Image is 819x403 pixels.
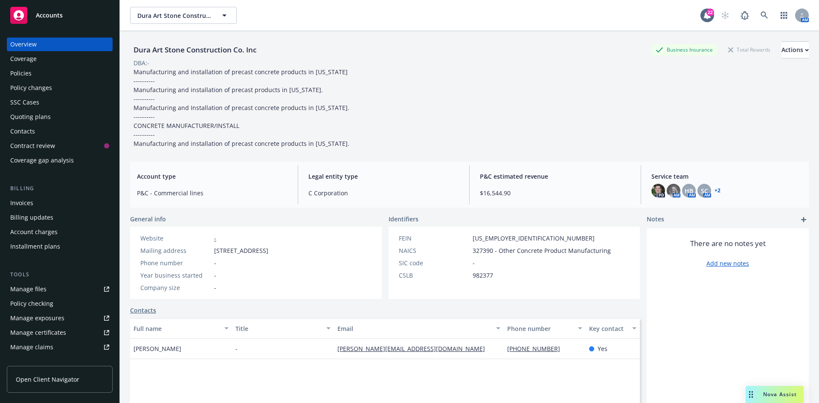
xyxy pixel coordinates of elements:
a: Invoices [7,196,113,210]
span: P&C - Commercial lines [137,188,288,197]
span: - [214,258,216,267]
span: Account type [137,172,288,181]
span: [PERSON_NAME] [134,344,181,353]
div: Dura Art Stone Construction Co. Inc [130,44,260,55]
div: Mailing address [140,246,211,255]
span: Manage exposures [7,311,113,325]
div: Policy changes [10,81,52,95]
img: photo [667,184,680,197]
a: Account charges [7,225,113,239]
span: Legal entity type [308,172,459,181]
a: Installment plans [7,240,113,253]
button: Phone number [504,318,585,339]
button: Title [232,318,334,339]
a: Billing updates [7,211,113,224]
a: Manage BORs [7,355,113,368]
div: Contract review [10,139,55,153]
a: +2 [714,188,720,193]
div: Total Rewards [724,44,775,55]
div: Coverage [10,52,37,66]
span: Nova Assist [763,391,797,398]
a: [PERSON_NAME][EMAIL_ADDRESS][DOMAIN_NAME] [337,345,492,353]
span: Open Client Navigator [16,375,79,384]
div: 22 [706,9,714,16]
div: Coverage gap analysis [10,154,74,167]
div: SIC code [399,258,469,267]
div: Quoting plans [10,110,51,124]
span: [STREET_ADDRESS] [214,246,268,255]
div: Contacts [10,125,35,138]
div: Actions [781,42,809,58]
div: SSC Cases [10,96,39,109]
span: - [235,344,238,353]
a: Switch app [775,7,793,24]
span: General info [130,215,166,223]
div: Installment plans [10,240,60,253]
span: Yes [598,344,607,353]
div: CSLB [399,271,469,280]
a: Policy checking [7,297,113,310]
a: Contacts [7,125,113,138]
a: Quoting plans [7,110,113,124]
div: Manage files [10,282,46,296]
div: Manage certificates [10,326,66,339]
a: Accounts [7,3,113,27]
div: Account charges [10,225,58,239]
div: Business Insurance [651,44,717,55]
div: Manage exposures [10,311,64,325]
span: P&C estimated revenue [480,172,630,181]
a: Policy changes [7,81,113,95]
a: Coverage gap analysis [7,154,113,167]
div: Tools [7,270,113,279]
span: HB [685,186,693,195]
div: Policies [10,67,32,80]
span: Accounts [36,12,63,19]
div: Invoices [10,196,33,210]
span: Notes [647,215,664,225]
a: Report a Bug [736,7,753,24]
div: Billing [7,184,113,193]
div: DBA: - [134,58,149,67]
a: Manage files [7,282,113,296]
a: Contract review [7,139,113,153]
div: Full name [134,324,219,333]
div: Overview [10,38,37,51]
div: Billing updates [10,211,53,224]
div: Key contact [589,324,627,333]
span: - [473,258,475,267]
button: Nova Assist [746,386,804,403]
span: C Corporation [308,188,459,197]
button: Key contact [586,318,640,339]
div: Drag to move [746,386,756,403]
span: Dura Art Stone Construction Co. Inc [137,11,211,20]
span: There are no notes yet [690,238,766,249]
a: Search [756,7,773,24]
span: 327390 - Other Concrete Product Manufacturing [473,246,611,255]
span: SC [701,186,708,195]
a: Policies [7,67,113,80]
a: Add new notes [706,259,749,268]
div: Company size [140,283,211,292]
div: Manage claims [10,340,53,354]
a: Manage claims [7,340,113,354]
div: Manage BORs [10,355,50,368]
div: Phone number [507,324,572,333]
div: Title [235,324,321,333]
span: Service team [651,172,802,181]
img: photo [651,184,665,197]
span: Identifiers [389,215,418,223]
div: Phone number [140,258,211,267]
div: Email [337,324,491,333]
a: Overview [7,38,113,51]
a: - [214,234,216,242]
span: 982377 [473,271,493,280]
span: $16,544.90 [480,188,630,197]
button: Dura Art Stone Construction Co. Inc [130,7,237,24]
button: Actions [781,41,809,58]
a: Start snowing [717,7,734,24]
button: Full name [130,318,232,339]
div: FEIN [399,234,469,243]
a: Manage certificates [7,326,113,339]
button: Email [334,318,504,339]
span: [US_EMPLOYER_IDENTIFICATION_NUMBER] [473,234,595,243]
